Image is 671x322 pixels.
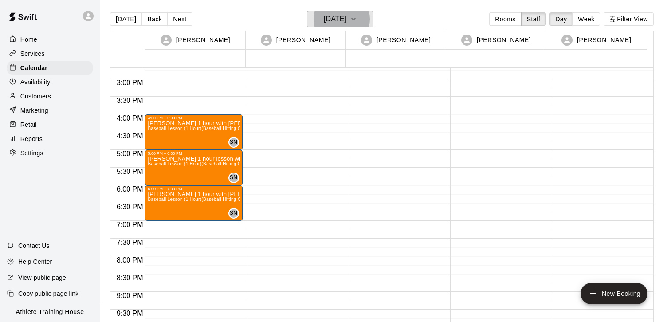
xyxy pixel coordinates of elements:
[148,161,254,166] span: Baseball Lesson (1 Hour) (Baseball Hitting Cage 1)
[7,146,93,160] a: Settings
[20,120,37,129] p: Retail
[114,310,145,317] span: 9:30 PM
[7,118,93,131] a: Retail
[230,209,237,218] span: SN
[324,13,346,25] h6: [DATE]
[604,12,653,26] button: Filter View
[145,185,242,221] div: 6:00 PM – 7:00 PM: Jack Fowler 1 hour with Seth
[114,114,145,122] span: 4:00 PM
[114,292,145,299] span: 9:00 PM
[307,11,373,27] button: [DATE]
[7,75,93,89] a: Availability
[114,203,145,211] span: 6:30 PM
[20,78,51,86] p: Availability
[7,33,93,46] a: Home
[114,150,145,157] span: 5:00 PM
[7,61,93,75] a: Calendar
[7,47,93,60] a: Services
[141,12,168,26] button: Back
[20,49,45,58] p: Services
[114,97,145,104] span: 3:30 PM
[7,90,93,103] a: Customers
[577,35,631,45] p: [PERSON_NAME]
[228,208,239,219] div: Seth Newton
[167,12,192,26] button: Next
[114,239,145,246] span: 7:30 PM
[110,12,142,26] button: [DATE]
[114,256,145,264] span: 8:00 PM
[145,114,242,150] div: 4:00 PM – 5:00 PM: Will Hodges 1 hour with Seth
[20,149,43,157] p: Settings
[114,274,145,282] span: 8:30 PM
[176,35,230,45] p: [PERSON_NAME]
[114,79,145,86] span: 3:00 PM
[114,185,145,193] span: 6:00 PM
[20,106,48,115] p: Marketing
[20,35,37,44] p: Home
[477,35,531,45] p: [PERSON_NAME]
[114,168,145,175] span: 5:30 PM
[232,173,239,183] span: Seth Newton
[18,289,78,298] p: Copy public page link
[20,63,47,72] p: Calendar
[489,12,521,26] button: Rooms
[7,132,93,145] a: Reports
[148,187,239,191] div: 6:00 PM – 7:00 PM
[148,126,254,131] span: Baseball Lesson (1 Hour) (Baseball Hitting Cage 1)
[228,173,239,183] div: Seth Newton
[572,12,600,26] button: Week
[228,137,239,148] div: Seth Newton
[581,283,647,304] button: add
[7,104,93,117] a: Marketing
[114,221,145,228] span: 7:00 PM
[145,150,242,185] div: 5:00 PM – 6:00 PM: James Thompson 1 hour lesson with Seth
[232,208,239,219] span: Seth Newton
[276,35,330,45] p: [PERSON_NAME]
[232,137,239,148] span: Seth Newton
[114,132,145,140] span: 4:30 PM
[148,116,239,120] div: 4:00 PM – 5:00 PM
[18,241,50,250] p: Contact Us
[148,197,254,202] span: Baseball Lesson (1 Hour) (Baseball Hitting Cage 1)
[20,134,43,143] p: Reports
[18,273,66,282] p: View public page
[16,307,84,317] p: Athlete Training House
[549,12,573,26] button: Day
[20,92,51,101] p: Customers
[148,151,239,156] div: 5:00 PM – 6:00 PM
[230,173,237,182] span: SN
[377,35,431,45] p: [PERSON_NAME]
[230,138,237,147] span: SN
[18,257,52,266] p: Help Center
[521,12,546,26] button: Staff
